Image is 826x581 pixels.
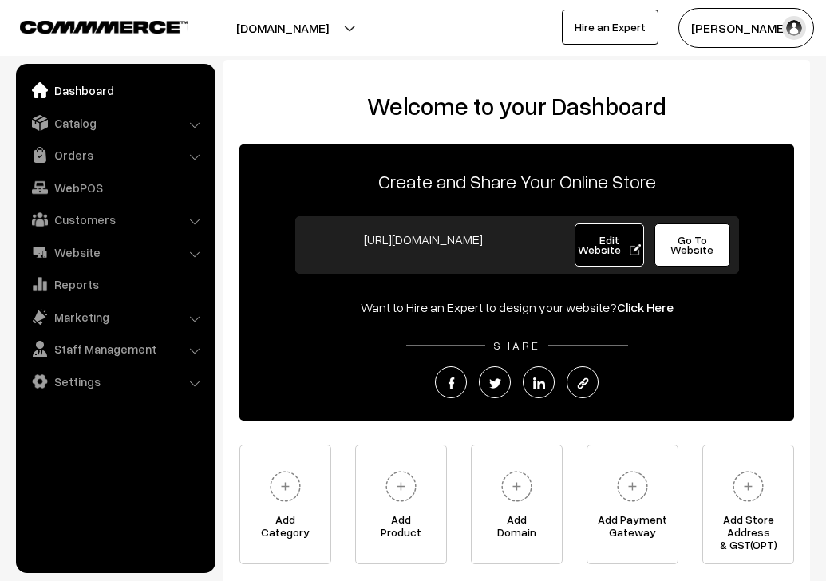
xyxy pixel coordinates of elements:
a: Orders [20,140,210,169]
span: Edit Website [578,233,641,256]
a: Reports [20,270,210,298]
div: Want to Hire an Expert to design your website? [239,298,794,317]
p: Create and Share Your Online Store [239,167,794,196]
a: Add PaymentGateway [587,445,678,564]
a: Settings [20,367,210,396]
a: Staff Management [20,334,210,363]
span: Add Payment Gateway [587,513,678,545]
a: Website [20,238,210,267]
span: Add Domain [472,513,562,545]
img: user [782,16,806,40]
img: plus.svg [379,464,423,508]
img: plus.svg [263,464,307,508]
span: Add Store Address & GST(OPT) [703,513,793,545]
a: Catalog [20,109,210,137]
button: [DOMAIN_NAME] [180,8,385,48]
button: [PERSON_NAME] [678,8,814,48]
img: plus.svg [611,464,654,508]
a: AddProduct [355,445,447,564]
a: Click Here [617,299,674,315]
img: plus.svg [495,464,539,508]
span: Add Category [240,513,330,545]
span: Add Product [356,513,446,545]
span: Go To Website [670,233,713,256]
span: SHARE [485,338,548,352]
img: plus.svg [726,464,770,508]
a: Customers [20,205,210,234]
a: AddCategory [239,445,331,564]
a: COMMMERCE [20,16,160,35]
a: WebPOS [20,173,210,202]
h2: Welcome to your Dashboard [239,92,794,121]
a: Hire an Expert [562,10,658,45]
a: Go To Website [654,223,730,267]
img: COMMMERCE [20,21,188,33]
a: Dashboard [20,76,210,105]
a: Edit Website [575,223,645,267]
a: Marketing [20,302,210,331]
a: Add Store Address& GST(OPT) [702,445,794,564]
a: AddDomain [471,445,563,564]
